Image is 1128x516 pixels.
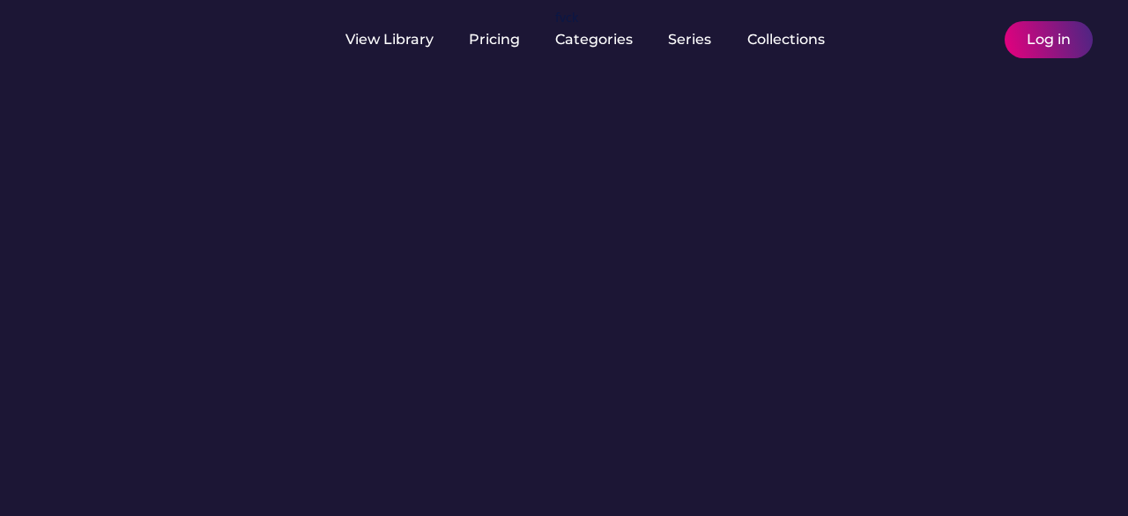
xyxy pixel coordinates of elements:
div: Collections [747,30,825,49]
div: View Library [345,30,434,49]
img: yH5BAEAAAAALAAAAAABAAEAAAIBRAA7 [203,29,224,50]
div: Pricing [469,30,520,49]
div: Categories [555,30,633,49]
div: Log in [1027,30,1071,49]
div: fvck [555,9,578,26]
img: yH5BAEAAAAALAAAAAABAAEAAAIBRAA7 [35,19,174,56]
img: yH5BAEAAAAALAAAAAABAAEAAAIBRAA7 [966,29,987,50]
div: Series [668,30,712,49]
img: yH5BAEAAAAALAAAAAABAAEAAAIBRAA7 [936,29,957,50]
